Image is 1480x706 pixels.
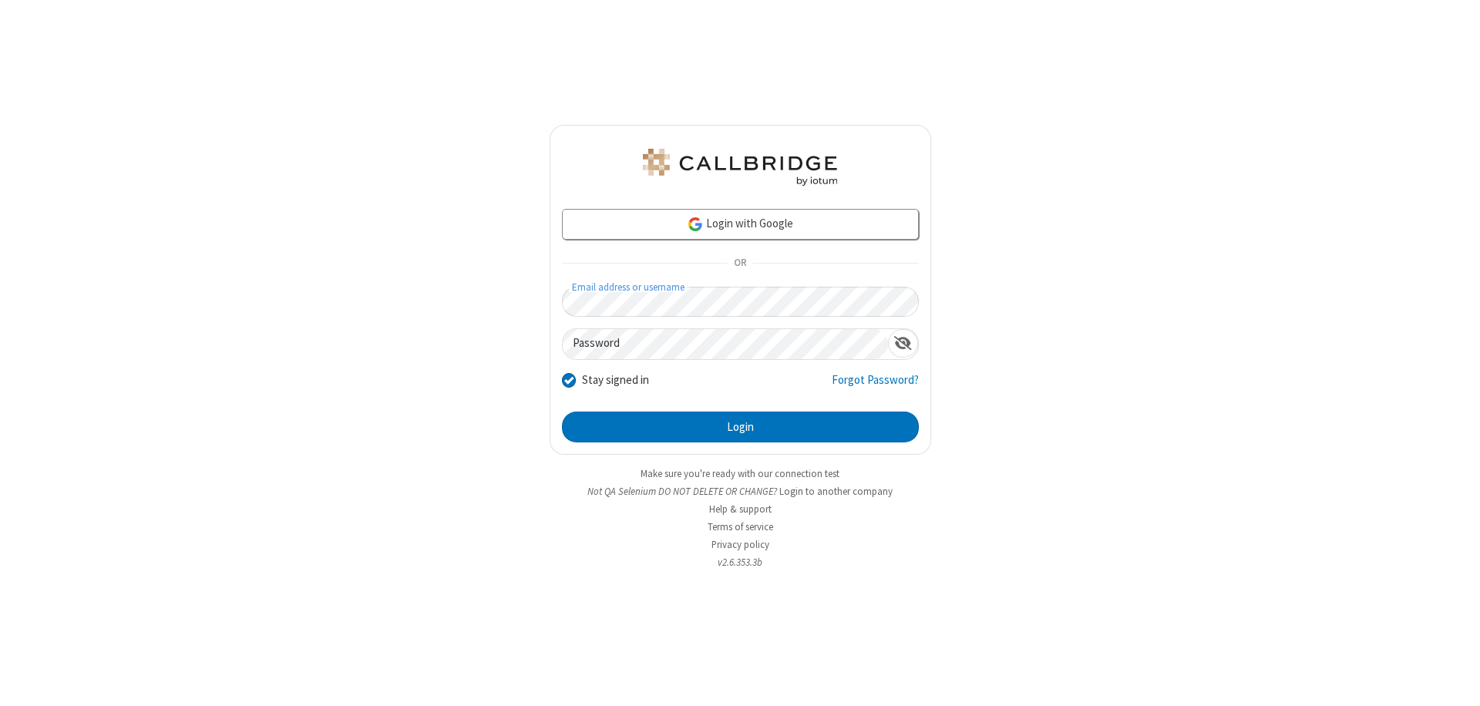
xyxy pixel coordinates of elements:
input: Email address or username [562,287,919,317]
a: Make sure you're ready with our connection test [641,467,839,480]
div: Show password [888,329,918,358]
img: QA Selenium DO NOT DELETE OR CHANGE [640,149,840,186]
span: OR [728,253,752,274]
a: Terms of service [708,520,773,533]
button: Login to another company [779,484,893,499]
li: v2.6.353.3b [550,555,931,570]
a: Login with Google [562,209,919,240]
input: Password [563,329,888,359]
li: Not QA Selenium DO NOT DELETE OR CHANGE? [550,484,931,499]
label: Stay signed in [582,371,649,389]
a: Help & support [709,503,772,516]
a: Forgot Password? [832,371,919,401]
button: Login [562,412,919,442]
a: Privacy policy [711,538,769,551]
img: google-icon.png [687,216,704,233]
iframe: Chat [1441,666,1468,695]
